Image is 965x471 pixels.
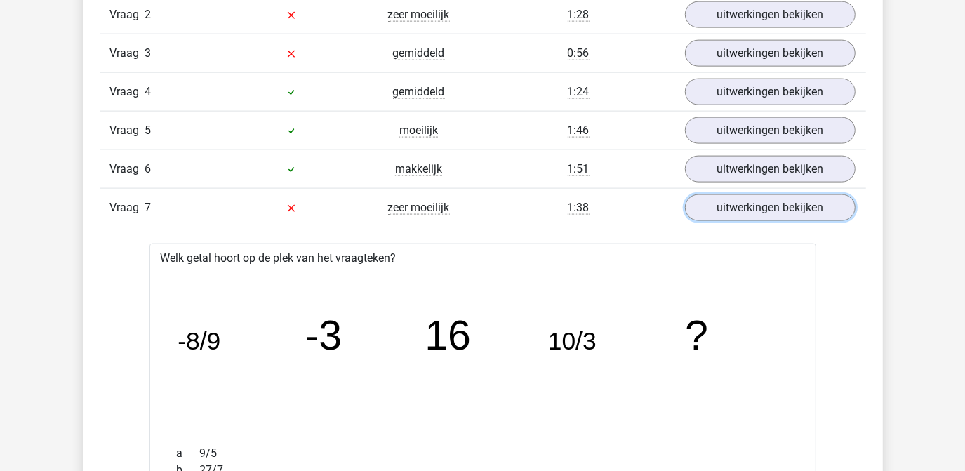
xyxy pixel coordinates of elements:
span: 1:24 [568,85,590,99]
span: gemiddeld [393,85,445,99]
tspan: -8/9 [178,328,220,356]
tspan: -3 [305,313,342,359]
a: uitwerkingen bekijken [685,40,856,67]
span: Vraag [110,199,145,216]
a: uitwerkingen bekijken [685,194,856,221]
span: Vraag [110,6,145,23]
a: uitwerkingen bekijken [685,1,856,28]
span: 7 [145,201,152,214]
tspan: ? [685,313,708,359]
span: 1:28 [568,8,590,22]
span: 2 [145,8,152,21]
a: uitwerkingen bekijken [685,117,856,144]
span: 1:51 [568,162,590,176]
a: uitwerkingen bekijken [685,79,856,105]
span: 6 [145,162,152,175]
span: 1:46 [568,124,590,138]
span: Vraag [110,45,145,62]
a: uitwerkingen bekijken [685,156,856,183]
span: gemiddeld [393,46,445,60]
span: 1:38 [568,201,590,215]
span: 3 [145,46,152,60]
span: Vraag [110,161,145,178]
span: a [177,445,200,462]
div: 9/5 [166,445,799,462]
span: zeer moeilijk [388,201,450,215]
span: 4 [145,85,152,98]
span: 0:56 [568,46,590,60]
span: Vraag [110,84,145,100]
span: Vraag [110,122,145,139]
span: 5 [145,124,152,137]
span: moeilijk [399,124,438,138]
span: zeer moeilijk [388,8,450,22]
tspan: 10/3 [547,328,596,356]
tspan: 16 [425,313,471,359]
span: makkelijk [395,162,442,176]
